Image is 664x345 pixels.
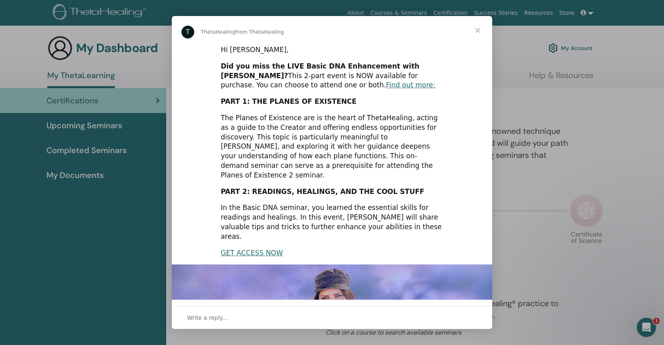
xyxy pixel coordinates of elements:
[201,29,235,35] span: ThetaHealing
[386,81,435,89] a: Find out more:
[463,16,492,45] span: Close
[221,62,419,80] b: Did you miss the LIVE Basic DNA Enhancement with [PERSON_NAME]?
[187,313,229,323] span: Write a reply…
[221,97,356,105] b: PART 1: THE PLANES OF EXISTENCE
[221,62,443,90] div: This 2-part event is NOW available for purchase. You can choose to attend one or both.
[221,249,283,257] a: GET ACCESS NOW
[221,188,424,196] b: PART 2: READINGS, HEALINGS, AND THE COOL STUFF
[221,113,443,180] div: The Planes of Existence are is the heart of ThetaHealing, acting as a guide to the Creator and of...
[221,45,443,55] div: Hi [PERSON_NAME],
[235,29,284,35] span: from ThetaHealing
[181,26,194,38] div: Profile image for ThetaHealing
[172,306,492,329] div: Open conversation and reply
[221,203,443,241] div: In the Basic DNA seminar, you learned the essential skills for readings and healings. In this eve...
